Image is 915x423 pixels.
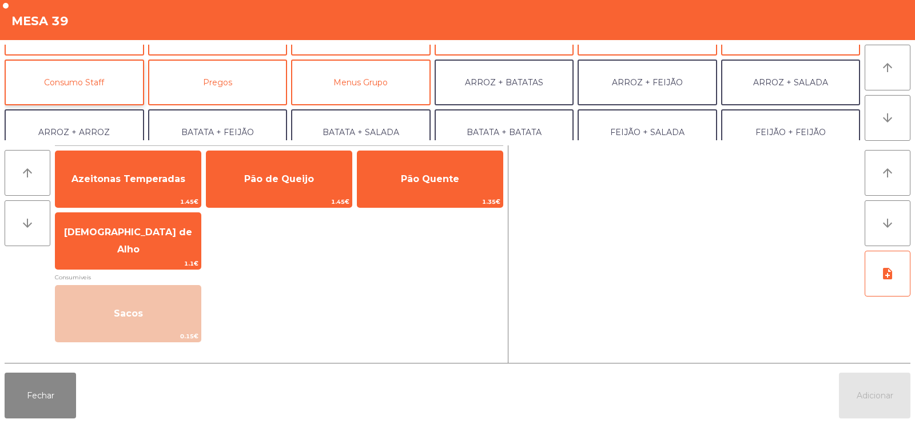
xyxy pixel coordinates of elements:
[721,60,861,105] button: ARROZ + SALADA
[578,60,717,105] button: ARROZ + FEIJÃO
[55,272,503,283] span: Consumiveis
[114,308,143,319] span: Sacos
[721,109,861,155] button: FEIJÃO + FEIJÃO
[291,60,431,105] button: Menus Grupo
[5,150,50,196] button: arrow_upward
[865,95,910,141] button: arrow_downward
[865,200,910,246] button: arrow_downward
[55,258,201,269] span: 1.1€
[21,216,34,230] i: arrow_downward
[21,166,34,180] i: arrow_upward
[435,109,574,155] button: BATATA + BATATA
[865,150,910,196] button: arrow_upward
[291,109,431,155] button: BATATA + SALADA
[206,196,352,207] span: 1.45€
[881,166,894,180] i: arrow_upward
[55,196,201,207] span: 1.45€
[64,227,192,255] span: [DEMOGRAPHIC_DATA] de Alho
[881,216,894,230] i: arrow_downward
[5,200,50,246] button: arrow_downward
[881,267,894,280] i: note_add
[148,109,288,155] button: BATATA + FEIJÃO
[357,196,503,207] span: 1.35€
[55,331,201,342] span: 0.15€
[11,13,69,30] h4: Mesa 39
[578,109,717,155] button: FEIJÃO + SALADA
[881,61,894,74] i: arrow_upward
[401,173,459,184] span: Pão Quente
[244,173,314,184] span: Pão de Queijo
[865,251,910,297] button: note_add
[71,173,185,184] span: Azeitonas Temperadas
[881,111,894,125] i: arrow_downward
[5,373,76,418] button: Fechar
[435,60,574,105] button: ARROZ + BATATAS
[865,45,910,90] button: arrow_upward
[5,60,144,105] button: Consumo Staff
[5,109,144,155] button: ARROZ + ARROZ
[148,60,288,105] button: Pregos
